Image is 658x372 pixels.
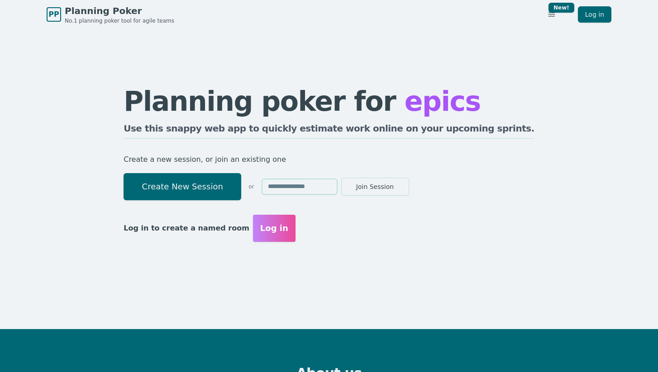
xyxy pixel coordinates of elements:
span: Log in [260,222,288,235]
p: Create a new session, or join an existing one [124,153,534,166]
h2: Use this snappy web app to quickly estimate work online on your upcoming sprints. [124,122,534,139]
span: epics [405,85,481,117]
span: Planning Poker [65,5,174,17]
a: PPPlanning PokerNo.1 planning poker tool for agile teams [47,5,174,24]
span: or [248,183,254,190]
button: Create New Session [124,173,241,200]
button: Join Session [341,178,409,196]
p: Log in to create a named room [124,222,249,235]
a: Log in [578,6,611,23]
h1: Planning poker for [124,88,534,115]
span: PP [48,9,59,20]
button: New! [544,6,560,23]
div: New! [548,3,574,13]
button: Log in [253,215,296,242]
span: No.1 planning poker tool for agile teams [65,17,174,24]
